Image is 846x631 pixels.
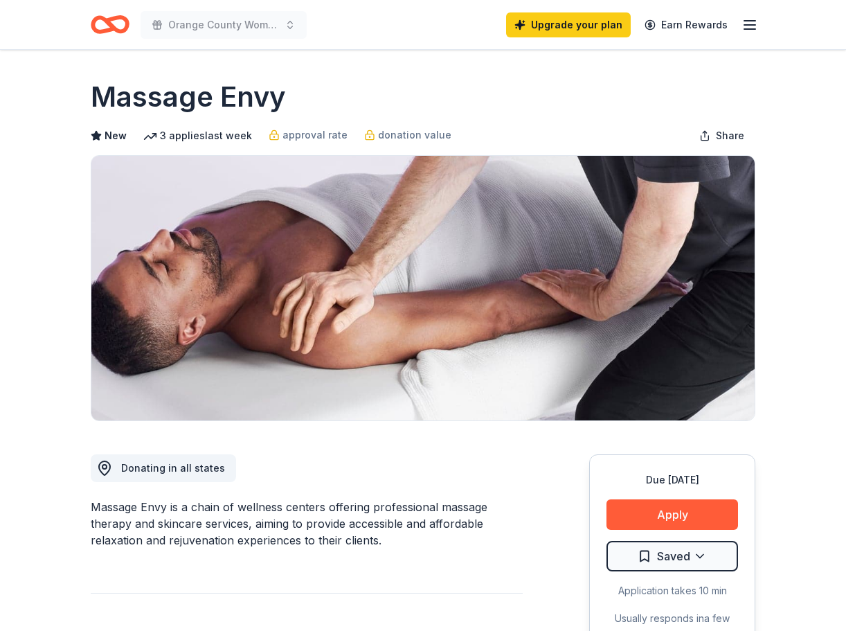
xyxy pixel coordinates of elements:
[688,122,755,150] button: Share
[91,156,755,420] img: Image for Massage Envy
[143,127,252,144] div: 3 applies last week
[716,127,744,144] span: Share
[91,78,286,116] h1: Massage Envy
[378,127,451,143] span: donation value
[269,127,348,143] a: approval rate
[606,541,738,571] button: Saved
[657,547,690,565] span: Saved
[636,12,736,37] a: Earn Rewards
[168,17,279,33] span: Orange County Women's Chorus - Glass of Cabaret 2025
[121,462,225,474] span: Donating in all states
[105,127,127,144] span: New
[364,127,451,143] a: donation value
[606,472,738,488] div: Due [DATE]
[282,127,348,143] span: approval rate
[141,11,307,39] button: Orange County Women's Chorus - Glass of Cabaret 2025
[606,583,738,599] div: Application takes 10 min
[91,8,129,41] a: Home
[91,499,523,549] div: Massage Envy is a chain of wellness centers offering professional massage therapy and skincare se...
[506,12,631,37] a: Upgrade your plan
[606,499,738,530] button: Apply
